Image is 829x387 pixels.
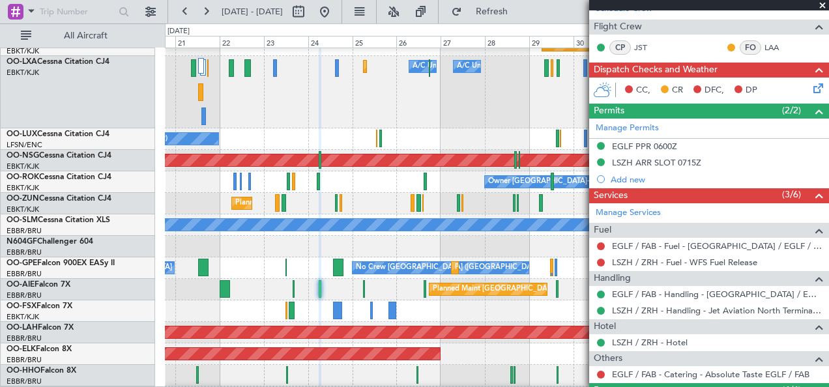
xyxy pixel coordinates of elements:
[7,226,42,236] a: EBBR/BRU
[7,130,37,138] span: OO-LUX
[7,259,115,267] a: OO-GPEFalcon 900EX EASy II
[609,40,631,55] div: CP
[612,337,688,348] a: LSZH / ZRH - Hotel
[7,152,111,160] a: OO-NSGCessna Citation CJ4
[612,157,701,168] div: LSZH ARR SLOT 0715Z
[7,173,39,181] span: OO-ROK
[235,193,387,213] div: Planned Maint Kortrijk-[GEOGRAPHIC_DATA]
[396,36,441,48] div: 26
[7,58,37,66] span: OO-LXA
[612,257,757,268] a: LSZH / ZRH - Fuel - WFS Fuel Release
[7,205,39,214] a: EBKT/KJK
[441,36,485,48] div: 27
[594,188,628,203] span: Services
[594,63,718,78] span: Dispatch Checks and Weather
[264,36,308,48] div: 23
[7,302,36,310] span: OO-FSX
[167,26,190,37] div: [DATE]
[7,345,36,353] span: OO-ELK
[7,68,39,78] a: EBKT/KJK
[611,174,822,185] div: Add new
[764,42,794,53] a: LAA
[594,20,642,35] span: Flight Crew
[612,369,809,380] a: EGLF / FAB - Catering - Absolute Taste EGLF / FAB
[488,172,664,192] div: Owner [GEOGRAPHIC_DATA]-[GEOGRAPHIC_DATA]
[596,207,661,220] a: Manage Services
[612,240,822,251] a: EGLF / FAB - Fuel - [GEOGRAPHIC_DATA] / EGLF / FAB
[7,152,39,160] span: OO-NSG
[705,84,724,97] span: DFC,
[594,351,622,366] span: Others
[782,104,801,117] span: (2/2)
[34,31,138,40] span: All Aircraft
[594,271,631,286] span: Handling
[782,188,801,201] span: (3/6)
[740,40,761,55] div: FO
[7,173,111,181] a: OO-ROKCessna Citation CJ4
[574,36,618,48] div: 30
[445,1,523,22] button: Refresh
[612,141,677,152] div: EGLF PPR 0600Z
[7,291,42,300] a: EBBR/BRU
[455,258,691,278] div: Planned Maint [GEOGRAPHIC_DATA] ([GEOGRAPHIC_DATA] National)
[7,216,110,224] a: OO-SLMCessna Citation XLS
[7,183,39,193] a: EBKT/KJK
[7,58,109,66] a: OO-LXACessna Citation CJ4
[7,140,42,150] a: LFSN/ENC
[594,104,624,119] span: Permits
[7,345,72,353] a: OO-ELKFalcon 8X
[7,238,37,246] span: N604GF
[433,279,638,299] div: Planned Maint [GEOGRAPHIC_DATA] ([GEOGRAPHIC_DATA])
[7,46,39,56] a: EBKT/KJK
[175,36,220,48] div: 21
[7,367,40,375] span: OO-HHO
[7,302,72,310] a: OO-FSXFalcon 7X
[7,312,39,322] a: EBKT/KJK
[7,334,42,343] a: EBBR/BRU
[672,84,683,97] span: CR
[746,84,757,97] span: DP
[465,7,519,16] span: Refresh
[7,281,70,289] a: OO-AIEFalcon 7X
[634,42,663,53] a: JST
[7,195,39,203] span: OO-ZUN
[7,130,109,138] a: OO-LUXCessna Citation CJ4
[7,238,93,246] a: N604GFChallenger 604
[7,259,37,267] span: OO-GPE
[7,269,42,279] a: EBBR/BRU
[14,25,141,46] button: All Aircraft
[594,223,611,238] span: Fuel
[596,122,659,135] a: Manage Permits
[7,195,111,203] a: OO-ZUNCessna Citation CJ4
[594,319,616,334] span: Hotel
[7,367,76,375] a: OO-HHOFalcon 8X
[7,377,42,386] a: EBBR/BRU
[7,281,35,289] span: OO-AIE
[529,36,574,48] div: 29
[353,36,397,48] div: 25
[7,324,74,332] a: OO-LAHFalcon 7X
[7,162,39,171] a: EBKT/KJK
[7,355,42,365] a: EBBR/BRU
[457,57,511,76] div: A/C Unavailable
[7,324,38,332] span: OO-LAH
[612,305,822,316] a: LSZH / ZRH - Handling - Jet Aviation North Terminal LSZH / ZRH
[7,248,42,257] a: EBBR/BRU
[612,289,822,300] a: EGLF / FAB - Handling - [GEOGRAPHIC_DATA] / EGLF / FAB
[308,36,353,48] div: 24
[222,6,283,18] span: [DATE] - [DATE]
[636,84,650,97] span: CC,
[40,2,115,21] input: Trip Number
[485,36,529,48] div: 28
[356,258,574,278] div: No Crew [GEOGRAPHIC_DATA] ([GEOGRAPHIC_DATA] National)
[220,36,264,48] div: 22
[7,216,38,224] span: OO-SLM
[413,57,655,76] div: A/C Unavailable [GEOGRAPHIC_DATA] ([GEOGRAPHIC_DATA] National)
